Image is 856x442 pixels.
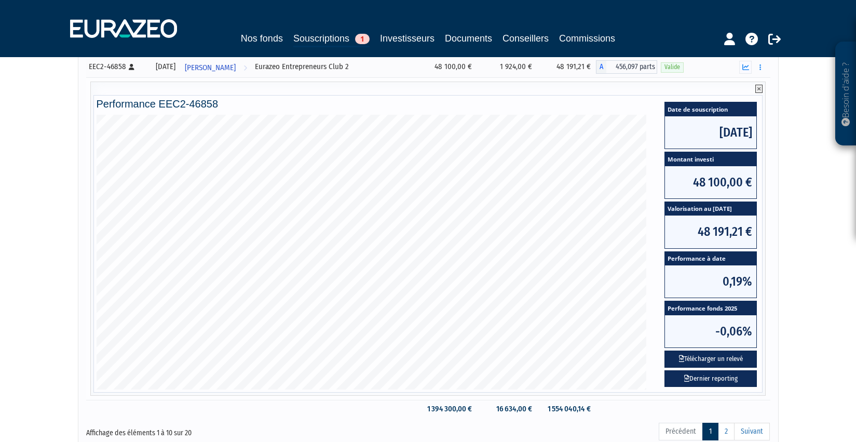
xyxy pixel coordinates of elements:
[185,58,236,77] span: [PERSON_NAME]
[702,423,718,440] a: 1
[665,301,756,315] span: Performance fonds 2025
[665,202,756,216] span: Valorisation au [DATE]
[665,252,756,266] span: Performance à date
[665,265,756,298] span: 0,19%
[70,19,177,38] img: 1732889491-logotype_eurazeo_blanc_rvb.png
[241,31,283,46] a: Nos fonds
[559,31,615,46] a: Commissions
[97,98,760,110] h4: Performance EEC2-46858
[718,423,735,440] a: 2
[89,61,147,72] div: EEC2-46858
[596,60,606,74] span: A
[665,152,756,166] span: Montant investi
[537,57,595,77] td: 48 191,21 €
[86,422,362,438] div: Affichage des éléments 1 à 10 sur 20
[477,57,538,77] td: 1 924,00 €
[355,34,370,44] span: 1
[181,57,251,77] a: [PERSON_NAME]
[154,61,177,72] div: [DATE]
[665,166,756,198] span: 48 100,00 €
[840,47,852,141] p: Besoin d'aide ?
[293,31,370,47] a: Souscriptions1
[537,400,595,418] td: 1 554 040,14 €
[255,61,414,72] div: Eurazeo Entrepreneurs Club 2
[664,370,757,387] a: Dernier reporting
[665,116,756,149] span: [DATE]
[665,102,756,116] span: Date de souscription
[477,400,538,418] td: 16 634,00 €
[665,315,756,347] span: -0,06%
[380,31,434,46] a: Investisseurs
[596,60,658,74] div: A - Eurazeo Entrepreneurs Club 2
[606,60,658,74] span: 456,097 parts
[661,62,684,72] span: Valide
[445,31,492,46] a: Documents
[417,57,477,77] td: 48 100,00 €
[734,423,770,440] a: Suivant
[502,31,549,46] a: Conseillers
[243,58,247,77] i: Voir l'investisseur
[665,216,756,248] span: 48 191,21 €
[417,400,477,418] td: 1 394 300,00 €
[664,351,757,368] button: Télécharger un relevé
[129,64,134,70] i: [Français] Personne physique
